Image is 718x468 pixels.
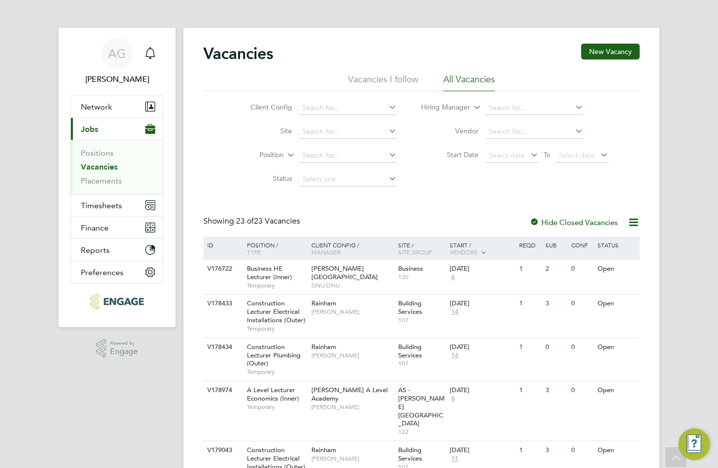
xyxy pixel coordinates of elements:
[569,381,595,400] div: 0
[311,386,388,403] span: [PERSON_NAME] A Level Academy
[299,149,397,163] input: Search for...
[71,239,163,261] button: Reports
[247,386,299,403] span: A Level Lecturer Economics (Inner)
[311,308,393,316] span: [PERSON_NAME]
[450,446,514,455] div: [DATE]
[247,264,292,281] span: Business HE Lecturer (Inner)
[81,148,114,158] a: Positions
[71,217,163,238] button: Finance
[235,103,292,112] label: Client Config
[299,173,397,186] input: Select one
[443,73,495,91] li: All Vacancies
[81,268,123,277] span: Preferences
[59,28,176,327] nav: Main navigation
[90,293,143,309] img: carbonrecruitment-logo-retina.png
[71,96,163,117] button: Network
[398,299,422,316] span: Building Services
[398,428,445,436] span: 122
[595,338,638,356] div: Open
[543,338,569,356] div: 0
[450,265,514,273] div: [DATE]
[595,381,638,400] div: Open
[205,294,239,313] div: V178433
[678,428,710,460] button: Engage Resource Center
[81,245,110,255] span: Reports
[311,264,378,281] span: [PERSON_NAME][GEOGRAPHIC_DATA]
[540,148,553,161] span: To
[569,441,595,460] div: 0
[70,293,164,309] a: Go to home page
[247,248,261,256] span: Type
[595,294,638,313] div: Open
[450,299,514,308] div: [DATE]
[236,216,254,226] span: 23 of
[569,260,595,278] div: 0
[205,260,239,278] div: V176722
[569,294,595,313] div: 0
[450,386,514,395] div: [DATE]
[81,201,122,210] span: Timesheets
[398,343,422,359] span: Building Services
[398,359,445,367] span: 107
[311,455,393,463] span: [PERSON_NAME]
[489,151,525,160] span: Select date
[108,47,126,60] span: AG
[227,150,284,160] label: Position
[71,118,163,140] button: Jobs
[517,294,542,313] div: 1
[96,339,138,358] a: Powered byEngage
[450,308,460,316] span: 14
[311,299,336,307] span: Rainham
[235,126,292,135] label: Site
[447,236,517,261] div: Start /
[247,325,306,333] span: Temporary
[485,101,583,115] input: Search for...
[348,73,419,91] li: Vacancies I follow
[110,348,138,356] span: Engage
[81,124,98,134] span: Jobs
[205,441,239,460] div: V179043
[71,194,163,216] button: Timesheets
[236,216,300,226] span: 23 Vacancies
[247,299,305,324] span: Construction Lecturer Electrical Installations (Outer)
[203,44,273,63] h2: Vacancies
[299,101,397,115] input: Search for...
[247,282,306,290] span: Temporary
[311,351,393,359] span: [PERSON_NAME]
[70,38,164,85] a: AG[PERSON_NAME]
[517,338,542,356] div: 1
[517,381,542,400] div: 1
[569,338,595,356] div: 0
[81,162,118,172] a: Vacancies
[205,236,239,253] div: ID
[110,339,138,348] span: Powered by
[205,381,239,400] div: V178974
[543,441,569,460] div: 3
[309,236,396,260] div: Client Config /
[396,236,448,260] div: Site /
[311,282,393,290] span: DNU DNU
[81,102,112,112] span: Network
[311,446,336,454] span: Rainham
[239,236,309,260] div: Position /
[311,343,336,351] span: Rainham
[247,343,300,368] span: Construction Lecturer Plumbing (Outer)
[450,248,478,256] span: Vendors
[559,151,595,160] span: Select date
[450,273,456,282] span: 6
[595,260,638,278] div: Open
[205,338,239,356] div: V178434
[311,248,341,256] span: Manager
[543,381,569,400] div: 3
[203,216,302,227] div: Showing
[543,260,569,278] div: 2
[70,73,164,85] span: Ajay Gandhi
[71,140,163,194] div: Jobs
[398,316,445,324] span: 107
[569,236,595,253] div: Conf
[517,260,542,278] div: 1
[450,455,460,463] span: 11
[450,395,456,403] span: 8
[595,236,638,253] div: Status
[517,441,542,460] div: 1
